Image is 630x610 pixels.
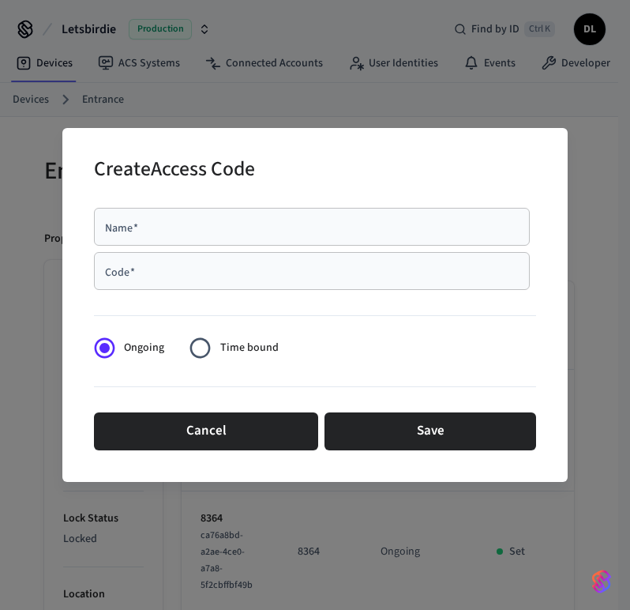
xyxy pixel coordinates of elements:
[94,412,318,450] button: Cancel
[592,569,611,594] img: SeamLogoGradient.69752ec5.svg
[94,147,255,195] h2: Create Access Code
[124,340,164,356] span: Ongoing
[220,340,279,356] span: Time bound
[324,412,536,450] button: Save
